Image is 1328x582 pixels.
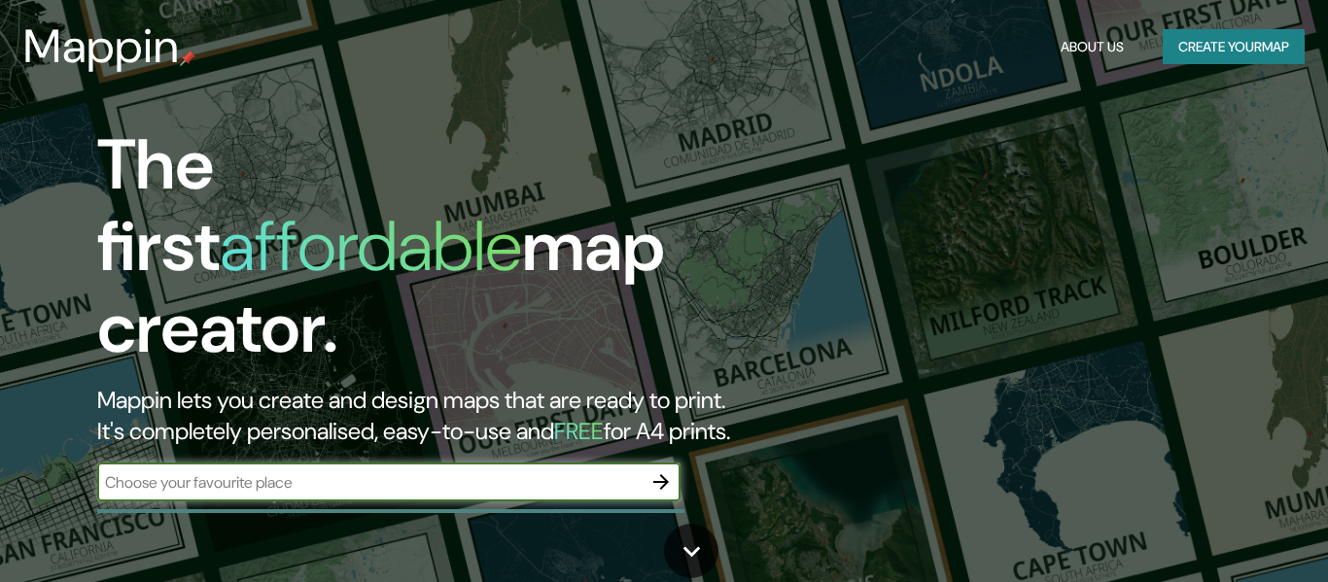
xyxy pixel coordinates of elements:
button: Create yourmap [1163,29,1305,65]
h2: Mappin lets you create and design maps that are ready to print. It's completely personalised, eas... [97,385,761,447]
h3: Mappin [23,19,180,74]
input: Choose your favourite place [97,471,642,494]
h1: The first map creator. [97,124,761,385]
button: About Us [1053,29,1132,65]
img: mappin-pin [180,51,195,66]
h5: FREE [554,416,604,446]
h1: affordable [220,201,522,291]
